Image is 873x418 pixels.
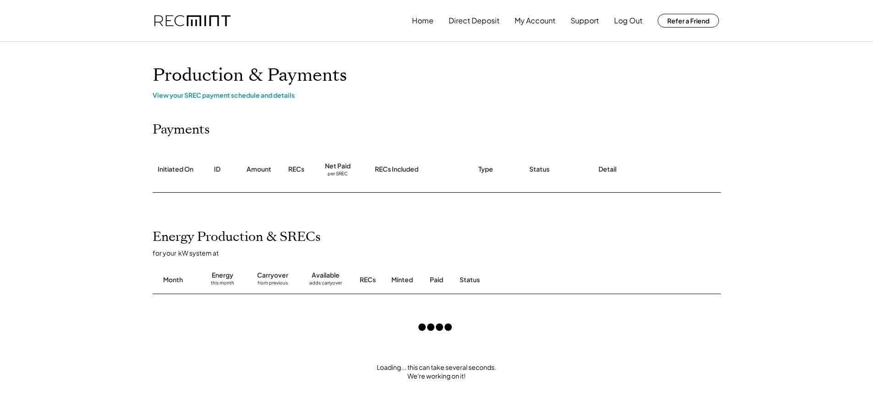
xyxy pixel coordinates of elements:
[598,165,616,174] div: Detail
[309,280,342,289] div: adds carryover
[312,271,340,280] div: Available
[211,280,234,289] div: this month
[614,11,642,30] button: Log Out
[258,280,288,289] div: from previous
[153,229,321,245] h2: Energy Production & SRECs
[658,14,719,28] button: Refer a Friend
[154,15,231,27] img: recmint-logotype%403x.png
[158,165,193,174] div: Initiated On
[449,11,500,30] button: Direct Deposit
[478,165,493,174] div: Type
[328,171,348,178] div: per SREC
[143,363,730,381] div: Loading... this can take several seconds. We're working on it!
[214,165,220,174] div: ID
[325,162,351,171] div: Net Paid
[515,11,555,30] button: My Account
[571,11,599,30] button: Support
[212,271,233,280] div: Energy
[288,165,304,174] div: RECs
[391,275,413,284] div: Minted
[412,11,434,30] button: Home
[153,122,210,138] h2: Payments
[153,65,721,86] h1: Production & Payments
[375,165,418,174] div: RECs Included
[247,165,271,174] div: Amount
[529,165,549,174] div: Status
[257,271,288,280] div: Carryover
[163,275,183,284] div: Month
[360,275,376,284] div: RECs
[153,91,721,99] div: View your SREC payment schedule and details
[153,249,730,257] div: for your kW system at
[430,275,443,284] div: Paid
[460,275,615,284] div: Status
